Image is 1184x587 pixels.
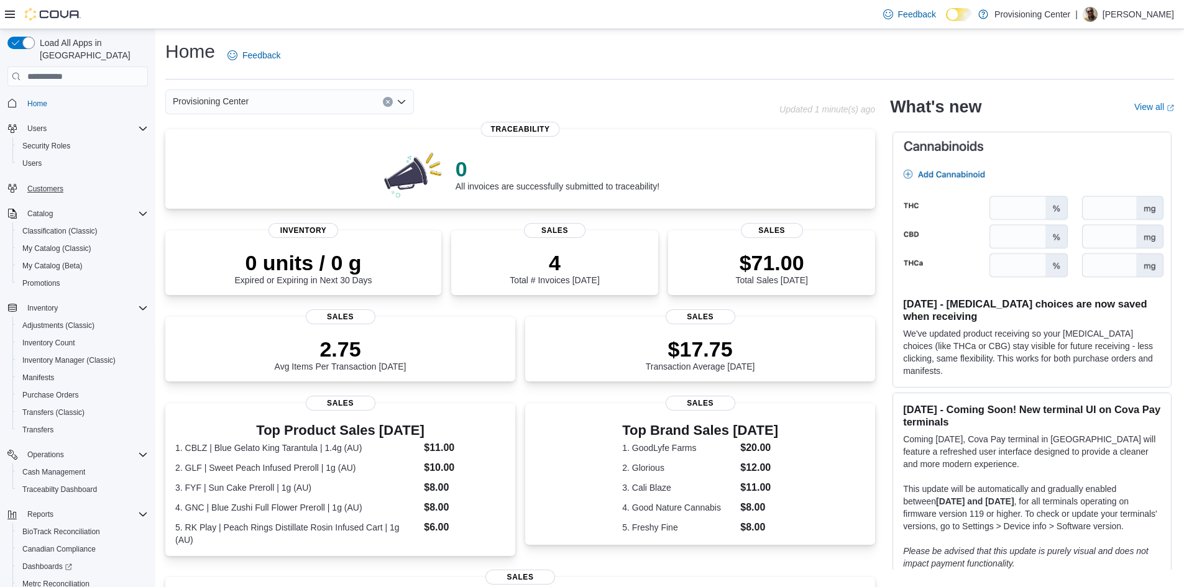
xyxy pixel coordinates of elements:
[27,99,47,109] span: Home
[936,496,1014,506] strong: [DATE] and [DATE]
[22,527,100,537] span: BioTrack Reconciliation
[22,181,68,196] a: Customers
[175,501,419,514] dt: 4. GNC | Blue Zushi Full Flower Preroll | 1g (AU)
[735,250,807,275] p: $71.00
[17,482,148,497] span: Traceabilty Dashboard
[12,240,153,257] button: My Catalog (Classic)
[275,337,406,362] p: 2.75
[17,482,102,497] a: Traceabilty Dashboard
[903,483,1161,532] p: This update will be automatically and gradually enabled between , for all terminals operating on ...
[12,222,153,240] button: Classification (Classic)
[2,299,153,317] button: Inventory
[268,223,338,238] span: Inventory
[22,447,69,462] button: Operations
[306,309,375,324] span: Sales
[17,542,101,557] a: Canadian Compliance
[740,520,778,535] dd: $8.00
[898,8,936,20] span: Feedback
[17,224,148,239] span: Classification (Classic)
[22,206,148,221] span: Catalog
[12,558,153,575] a: Dashboards
[17,318,99,333] a: Adjustments (Classic)
[22,425,53,435] span: Transfers
[12,386,153,404] button: Purchase Orders
[22,407,85,417] span: Transfers (Classic)
[2,180,153,198] button: Customers
[306,396,375,411] span: Sales
[2,446,153,463] button: Operations
[223,43,285,68] a: Feedback
[17,156,148,171] span: Users
[17,139,75,153] a: Security Roles
[35,37,148,61] span: Load All Apps in [GEOGRAPHIC_DATA]
[17,139,148,153] span: Security Roles
[22,390,79,400] span: Purchase Orders
[22,96,52,111] a: Home
[12,155,153,172] button: Users
[22,485,97,494] span: Traceabilty Dashboard
[622,481,735,494] dt: 3. Cali Blaze
[22,447,148,462] span: Operations
[424,440,505,455] dd: $11.00
[424,500,505,515] dd: $8.00
[17,258,148,273] span: My Catalog (Beta)
[17,318,148,333] span: Adjustments (Classic)
[779,104,875,114] p: Updated 1 minute(s) ago
[17,241,96,256] a: My Catalog (Classic)
[17,405,89,420] a: Transfers (Classic)
[12,523,153,540] button: BioTrack Reconciliation
[12,334,153,352] button: Inventory Count
[17,388,148,403] span: Purchase Orders
[17,465,148,480] span: Cash Management
[2,506,153,523] button: Reports
[622,462,735,474] dt: 2. Glorious
[22,355,116,365] span: Inventory Manager (Classic)
[17,353,148,368] span: Inventory Manager (Classic)
[510,250,599,275] p: 4
[175,423,505,438] h3: Top Product Sales [DATE]
[646,337,755,362] p: $17.75
[17,542,148,557] span: Canadian Compliance
[22,338,75,348] span: Inventory Count
[12,137,153,155] button: Security Roles
[17,559,77,574] a: Dashboards
[381,149,446,199] img: 0
[22,181,148,196] span: Customers
[994,7,1070,22] p: Provisioning Center
[165,39,215,64] h1: Home
[17,353,121,368] a: Inventory Manager (Classic)
[17,405,148,420] span: Transfers (Classic)
[17,388,84,403] a: Purchase Orders
[12,352,153,369] button: Inventory Manager (Classic)
[424,520,505,535] dd: $6.00
[22,158,42,168] span: Users
[741,223,803,238] span: Sales
[903,298,1161,322] h3: [DATE] - [MEDICAL_DATA] choices are now saved when receiving
[903,433,1161,470] p: Coming [DATE], Cova Pay terminal in [GEOGRAPHIC_DATA] will feature a refreshed user interface des...
[27,124,47,134] span: Users
[740,480,778,495] dd: $11.00
[22,321,94,330] span: Adjustments (Classic)
[2,205,153,222] button: Catalog
[22,261,83,271] span: My Catalog (Beta)
[383,97,393,107] button: Clear input
[17,370,59,385] a: Manifests
[235,250,372,275] p: 0 units / 0 g
[175,462,419,474] dt: 2. GLF | Sweet Peach Infused Preroll | 1g (AU)
[666,309,735,324] span: Sales
[740,500,778,515] dd: $8.00
[622,442,735,454] dt: 1. GoodLyfe Farms
[12,317,153,334] button: Adjustments (Classic)
[175,442,419,454] dt: 1. CBLZ | Blue Gelato King Tarantula | 1.4g (AU)
[510,250,599,285] div: Total # Invoices [DATE]
[878,2,941,27] a: Feedback
[890,97,981,117] h2: What's new
[456,157,659,181] p: 0
[275,337,406,371] div: Avg Items Per Transaction [DATE]
[17,335,80,350] a: Inventory Count
[17,335,148,350] span: Inventory Count
[17,465,90,480] a: Cash Management
[27,450,64,460] span: Operations
[22,544,96,554] span: Canadian Compliance
[22,373,54,383] span: Manifests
